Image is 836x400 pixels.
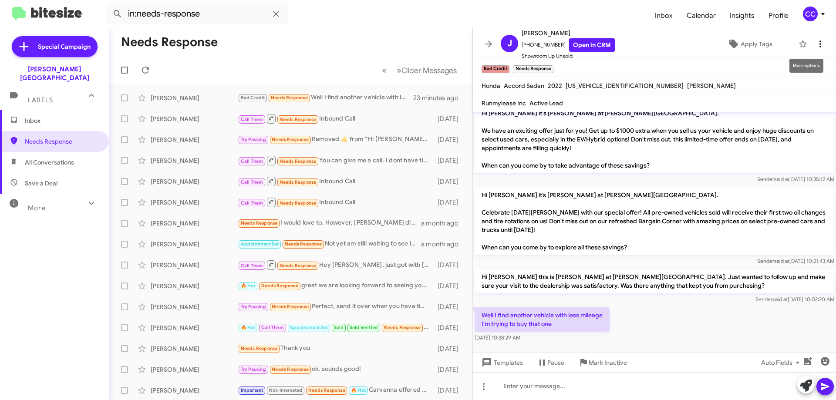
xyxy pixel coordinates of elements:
[433,198,465,207] div: [DATE]
[151,135,238,144] div: [PERSON_NAME]
[241,387,263,393] span: Important
[25,137,99,146] span: Needs Response
[530,355,571,370] button: Pause
[755,296,834,303] span: Sender [DATE] 10:02:20 AM
[433,156,465,165] div: [DATE]
[38,42,91,51] span: Special Campaign
[290,325,328,330] span: Appointment Set
[151,386,238,395] div: [PERSON_NAME]
[482,82,500,90] span: Honda
[648,3,680,28] a: Inbox
[433,114,465,123] div: [DATE]
[151,344,238,353] div: [PERSON_NAME]
[238,176,433,187] div: Inbound Call
[433,386,465,395] div: [DATE]
[280,263,317,269] span: Needs Response
[238,364,433,374] div: ok, sounds good!
[433,282,465,290] div: [DATE]
[705,36,794,52] button: Apply Tags
[513,65,553,73] small: Needs Response
[261,325,284,330] span: Call Them
[482,65,509,73] small: Bad Credit
[241,117,263,122] span: Call Them
[547,355,564,370] span: Pause
[272,304,309,309] span: Needs Response
[238,239,421,249] div: Not yet am still waiting to see if they take my car in trade in but no answer yet
[105,3,288,24] input: Search
[522,52,615,61] span: Showroom Up Unsold
[25,158,74,167] span: All Conversations
[571,355,634,370] button: Mark Inactive
[241,137,266,142] span: Try Pausing
[569,38,615,52] a: Open in CRM
[772,296,788,303] span: said at
[241,179,263,185] span: Call Them
[238,134,433,145] div: Removed ‌👍‌ from “ Hi [PERSON_NAME] this is [PERSON_NAME] at [PERSON_NAME][GEOGRAPHIC_DATA]. I wa...
[433,344,465,353] div: [DATE]
[504,82,544,90] span: Accord Sedan
[774,258,789,264] span: said at
[475,187,834,255] p: Hi [PERSON_NAME] it’s [PERSON_NAME] at [PERSON_NAME][GEOGRAPHIC_DATA]. Celebrate [DATE][PERSON_NA...
[382,65,387,76] span: «
[522,38,615,52] span: [PHONE_NUMBER]
[151,303,238,311] div: [PERSON_NAME]
[762,3,796,28] span: Profile
[723,3,762,28] a: Insights
[151,261,238,269] div: [PERSON_NAME]
[28,96,53,104] span: Labels
[475,269,834,293] p: Hi [PERSON_NAME] this is [PERSON_NAME] at [PERSON_NAME][GEOGRAPHIC_DATA]. Just wanted to follow u...
[151,219,238,228] div: [PERSON_NAME]
[238,385,433,395] div: Carvanna offered 29500 cash
[121,35,218,49] h1: Needs Response
[238,259,433,270] div: Hey [PERSON_NAME], just got with [PERSON_NAME] and he is going to give you a call back shortly.
[754,355,810,370] button: Auto Fields
[761,355,803,370] span: Auto Fields
[796,7,826,21] button: CC
[238,113,433,124] div: Inbound Call
[433,303,465,311] div: [DATE]
[351,387,366,393] span: 🔥 Hot
[238,323,433,333] div: Afternoon [PERSON_NAME], this is [PERSON_NAME]. You asked me to give you a heads up when I bring ...
[238,197,433,208] div: Inbound Call
[548,82,562,90] span: 2022
[241,158,263,164] span: Call Them
[280,200,317,206] span: Needs Response
[269,387,303,393] span: Not-Interested
[589,355,627,370] span: Mark Inactive
[238,155,433,166] div: You can give me a call. I dont have time this week to swing by. I left the sales rep a sheet of w...
[25,179,57,188] span: Save a Deal
[151,156,238,165] div: [PERSON_NAME]
[433,135,465,144] div: [DATE]
[413,94,465,102] div: 23 minutes ago
[280,117,317,122] span: Needs Response
[241,220,278,226] span: Needs Response
[238,93,413,103] div: Well I find another vehicle with less mileage I'm trying to buy that one
[421,240,465,249] div: a month ago
[241,263,263,269] span: Call Them
[261,283,298,289] span: Needs Response
[803,7,818,21] div: CC
[475,105,834,173] p: Hi [PERSON_NAME] it's [PERSON_NAME] at [PERSON_NAME][GEOGRAPHIC_DATA]. We have an exciting offer ...
[384,325,421,330] span: Needs Response
[482,99,526,107] span: Runmylease Inc
[789,59,823,73] div: More options
[680,3,723,28] a: Calendar
[308,387,345,393] span: Needs Response
[241,325,256,330] span: 🔥 Hot
[151,240,238,249] div: [PERSON_NAME]
[401,66,457,75] span: Older Messages
[507,37,512,50] span: J
[433,365,465,374] div: [DATE]
[241,283,256,289] span: 🔥 Hot
[12,36,98,57] a: Special Campaign
[241,200,263,206] span: Call Them
[241,95,265,101] span: Bad Credit
[391,61,462,79] button: Next
[238,343,433,353] div: Thank you
[25,116,99,125] span: Inbox
[151,365,238,374] div: [PERSON_NAME]
[151,94,238,102] div: [PERSON_NAME]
